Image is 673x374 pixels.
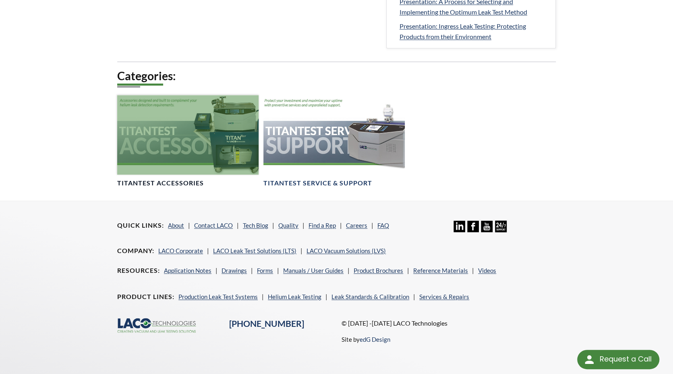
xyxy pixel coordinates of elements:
h4: TITANTEST Service & Support [263,179,372,187]
p: Site by [341,335,390,344]
a: Drawings [222,267,247,274]
a: 24/7 Support [495,226,507,233]
a: Forms [257,267,273,274]
a: Helium Leak Testing [268,293,321,300]
a: Presentation: Ingress Leak Testing: Protecting Products from their Environment [400,21,549,42]
a: Leak Standards & Calibration [331,293,409,300]
h4: Quick Links [117,221,164,230]
span: Presentation: Ingress Leak Testing: Protecting Products from their Environment [400,22,526,40]
a: Services & Repairs [419,293,469,300]
h4: Resources [117,266,160,275]
a: Tech Blog [243,222,268,229]
a: FAQ [377,222,389,229]
a: Application Notes [164,267,211,274]
a: LACO Vacuum Solutions (LVS) [306,247,386,254]
h2: Categories: [117,69,556,83]
h4: TITANTEST ACCESSORIES [117,179,204,187]
img: 24/7 Support Icon [495,220,507,232]
a: TITANTEST Accessories headerTITANTEST ACCESSORIES [117,95,259,187]
a: Reference Materials [413,267,468,274]
a: Production Leak Test Systems [178,293,258,300]
a: LACO Corporate [158,247,203,254]
a: Contact LACO [194,222,233,229]
a: Quality [278,222,298,229]
h4: Product Lines [117,293,174,301]
img: round button [583,353,596,366]
a: Product Brochures [354,267,403,274]
a: TITANTEST Service & Support headerTITANTEST Service & Support [263,95,405,187]
a: Find a Rep [309,222,336,229]
a: Manuals / User Guides [283,267,344,274]
div: Request a Call [577,350,659,369]
a: Videos [478,267,496,274]
a: [PHONE_NUMBER] [229,318,304,329]
p: © [DATE] -[DATE] LACO Technologies [341,318,555,328]
a: edG Design [359,336,390,343]
h4: Company [117,247,154,255]
a: LACO Leak Test Solutions (LTS) [213,247,296,254]
a: About [168,222,184,229]
div: Request a Call [599,350,651,368]
a: Careers [346,222,367,229]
